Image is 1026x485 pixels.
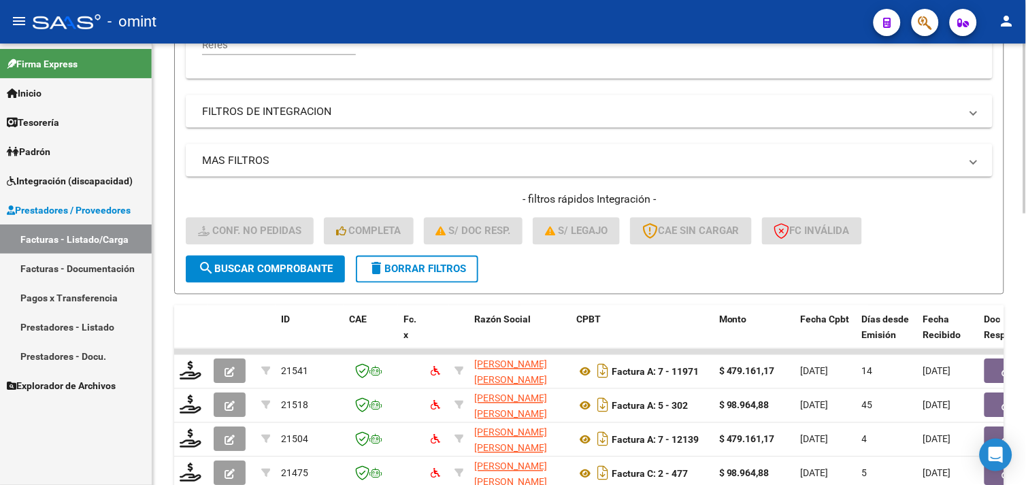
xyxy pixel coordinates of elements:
[474,393,547,420] span: [PERSON_NAME] [PERSON_NAME]
[719,366,775,377] strong: $ 479.161,17
[923,400,951,411] span: [DATE]
[801,314,850,325] span: Fecha Cpbt
[862,434,867,445] span: 4
[11,13,27,29] mat-icon: menu
[474,359,547,386] span: [PERSON_NAME] [PERSON_NAME]
[612,435,699,446] strong: Factura A: 7 - 12139
[801,400,829,411] span: [DATE]
[533,218,620,245] button: S/ legajo
[474,357,565,386] div: 27235676090
[336,225,401,237] span: Completa
[7,203,131,218] span: Prestadores / Proveedores
[576,314,601,325] span: CPBT
[719,434,775,445] strong: $ 479.161,17
[719,468,769,479] strong: $ 98.964,88
[862,468,867,479] span: 5
[474,391,565,420] div: 27297923515
[474,425,565,454] div: 27235676090
[436,225,511,237] span: S/ Doc Resp.
[980,439,1012,471] div: Open Intercom Messenger
[862,366,873,377] span: 14
[7,144,50,159] span: Padrón
[281,314,290,325] span: ID
[7,378,116,393] span: Explorador de Archivos
[801,434,829,445] span: [DATE]
[774,225,850,237] span: FC Inválida
[403,314,416,341] span: Fc. x
[198,225,301,237] span: Conf. no pedidas
[107,7,156,37] span: - omint
[186,192,993,207] h4: - filtros rápidos Integración -
[474,427,547,454] span: [PERSON_NAME] [PERSON_NAME]
[281,366,308,377] span: 21541
[612,401,688,412] strong: Factura A: 5 - 302
[923,314,961,341] span: Fecha Recibido
[857,305,918,365] datatable-header-cell: Días desde Emisión
[186,144,993,177] mat-expansion-panel-header: MAS FILTROS
[474,314,531,325] span: Razón Social
[545,225,608,237] span: S/ legajo
[198,263,333,275] span: Buscar Comprobante
[923,468,951,479] span: [DATE]
[186,218,314,245] button: Conf. no pedidas
[594,361,612,382] i: Descargar documento
[612,367,699,378] strong: Factura A: 7 - 11971
[469,305,571,365] datatable-header-cell: Razón Social
[714,305,795,365] datatable-header-cell: Monto
[719,314,747,325] span: Monto
[7,56,78,71] span: Firma Express
[594,463,612,484] i: Descargar documento
[594,395,612,416] i: Descargar documento
[923,434,951,445] span: [DATE]
[801,468,829,479] span: [DATE]
[186,95,993,128] mat-expansion-panel-header: FILTROS DE INTEGRACION
[7,173,133,188] span: Integración (discapacidad)
[281,468,308,479] span: 21475
[281,400,308,411] span: 21518
[612,469,688,480] strong: Factura C: 2 - 477
[642,225,740,237] span: CAE SIN CARGAR
[999,13,1015,29] mat-icon: person
[198,261,214,277] mat-icon: search
[862,314,910,341] span: Días desde Emisión
[918,305,979,365] datatable-header-cell: Fecha Recibido
[571,305,714,365] datatable-header-cell: CPBT
[630,218,752,245] button: CAE SIN CARGAR
[7,115,59,130] span: Tesorería
[594,429,612,450] i: Descargar documento
[276,305,344,365] datatable-header-cell: ID
[349,314,367,325] span: CAE
[202,153,960,168] mat-panel-title: MAS FILTROS
[424,218,523,245] button: S/ Doc Resp.
[281,434,308,445] span: 21504
[801,366,829,377] span: [DATE]
[398,305,425,365] datatable-header-cell: Fc. x
[368,263,466,275] span: Borrar Filtros
[762,218,862,245] button: FC Inválida
[719,400,769,411] strong: $ 98.964,88
[344,305,398,365] datatable-header-cell: CAE
[862,400,873,411] span: 45
[923,366,951,377] span: [DATE]
[795,305,857,365] datatable-header-cell: Fecha Cpbt
[368,261,384,277] mat-icon: delete
[186,256,345,283] button: Buscar Comprobante
[324,218,414,245] button: Completa
[202,104,960,119] mat-panel-title: FILTROS DE INTEGRACION
[356,256,478,283] button: Borrar Filtros
[7,86,42,101] span: Inicio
